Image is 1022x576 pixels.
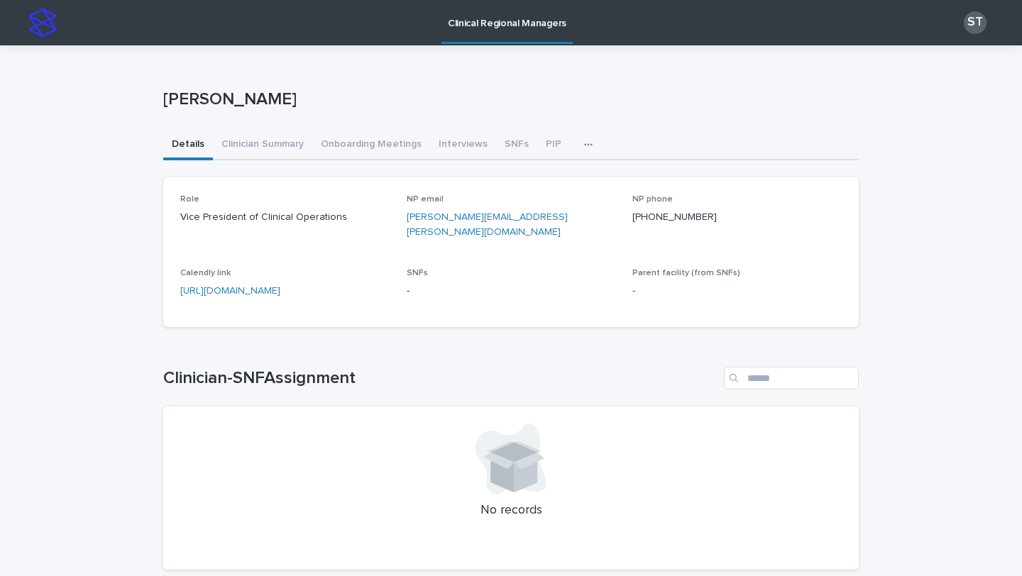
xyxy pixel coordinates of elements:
button: Interviews [430,131,496,160]
button: Details [163,131,213,160]
span: NP email [407,195,444,204]
p: Vice President of Clinical Operations [180,210,390,225]
span: SNFs [407,269,428,277]
button: Onboarding Meetings [312,131,430,160]
a: [URL][DOMAIN_NAME] [180,286,280,296]
button: PIP [537,131,570,160]
div: ST [964,11,987,34]
a: [PHONE_NUMBER] [632,212,717,222]
button: SNFs [496,131,537,160]
p: No records [180,503,842,519]
h1: Clinician-SNFAssignment [163,368,718,389]
p: - [407,284,616,299]
span: NP phone [632,195,673,204]
p: [PERSON_NAME] [163,89,853,110]
a: [PERSON_NAME][EMAIL_ADDRESS][PERSON_NAME][DOMAIN_NAME] [407,212,568,237]
span: Role [180,195,199,204]
img: stacker-logo-s-only.png [28,9,57,37]
p: - [632,284,842,299]
input: Search [724,367,859,389]
span: Calendly link [180,269,231,277]
button: Clinician Summary [213,131,312,160]
span: Parent facility (from SNFs) [632,269,740,277]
